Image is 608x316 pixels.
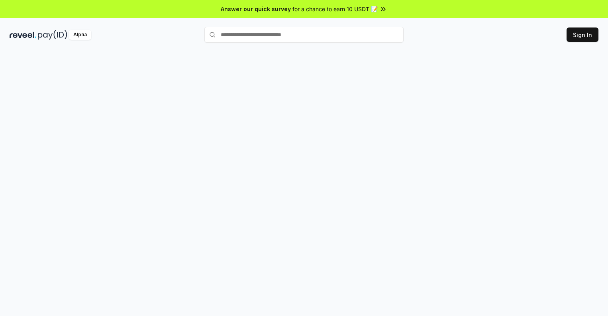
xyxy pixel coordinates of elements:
[292,5,378,13] span: for a chance to earn 10 USDT 📝
[69,30,91,40] div: Alpha
[38,30,67,40] img: pay_id
[10,30,36,40] img: reveel_dark
[567,27,598,42] button: Sign In
[221,5,291,13] span: Answer our quick survey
